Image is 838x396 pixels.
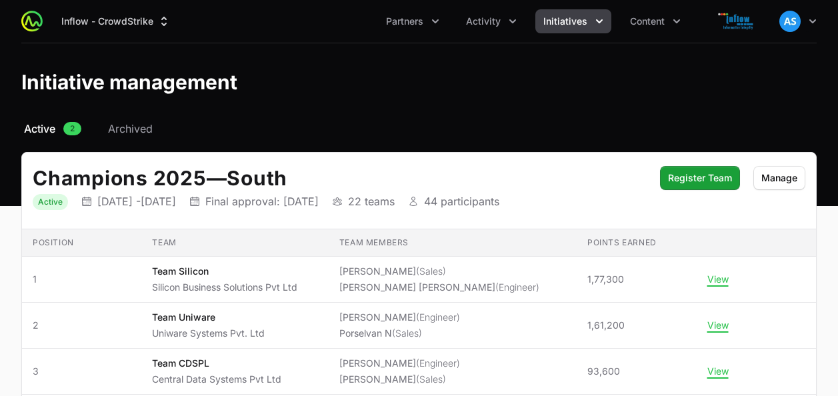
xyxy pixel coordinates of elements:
button: Initiatives [535,9,611,33]
span: 1,77,300 [587,273,624,286]
div: Activity menu [458,9,525,33]
a: Archived [105,121,155,137]
span: Initiatives [543,15,587,28]
p: Central Data Systems Pvt Ltd [152,373,281,386]
p: Final approval: [DATE] [205,195,319,208]
p: Team Silicon [152,265,297,278]
p: Silicon Business Solutions Pvt Ltd [152,281,297,294]
li: [PERSON_NAME] [PERSON_NAME] [339,281,539,294]
span: — [207,166,227,190]
span: 93,600 [587,365,620,378]
span: 3 [33,365,131,378]
div: Initiatives menu [535,9,611,33]
span: Archived [108,121,153,137]
button: Inflow - CrowdStrike [53,9,179,33]
span: 1,61,200 [587,319,625,332]
th: Team members [329,229,577,257]
h2: Champions 2025 South [33,166,647,190]
li: [PERSON_NAME] [339,357,460,370]
div: Partners menu [378,9,447,33]
p: 22 teams [348,195,395,208]
img: Anupam S [779,11,801,32]
p: Uniware Systems Pvt. Ltd [152,327,265,340]
h1: Initiative management [21,70,237,94]
button: View [707,273,729,285]
span: (Sales) [416,265,446,277]
p: 44 participants [424,195,499,208]
div: Supplier switch menu [53,9,179,33]
span: 2 [63,122,81,135]
li: [PERSON_NAME] [339,265,539,278]
button: Activity [458,9,525,33]
span: 1 [33,273,131,286]
span: Activity [466,15,501,28]
button: View [707,319,729,331]
span: (Sales) [392,327,422,339]
nav: Initiative activity log navigation [21,121,817,137]
span: Active [24,121,55,137]
th: Team [141,229,328,257]
span: (Sales) [416,373,446,385]
span: (Engineer) [416,357,460,369]
button: Manage [753,166,805,190]
th: Points earned [577,229,696,257]
th: Position [22,229,141,257]
div: Main navigation [43,9,689,33]
button: Register Team [660,166,740,190]
button: Partners [378,9,447,33]
li: Porselvan N [339,327,460,340]
li: [PERSON_NAME] [339,311,460,324]
p: Team Uniware [152,311,265,324]
a: Active2 [21,121,84,137]
span: Content [630,15,665,28]
button: Content [622,9,689,33]
div: Content menu [622,9,689,33]
img: Inflow [705,8,769,35]
li: [PERSON_NAME] [339,373,460,386]
span: Register Team [668,170,732,186]
p: [DATE] - [DATE] [97,195,176,208]
img: ActivitySource [21,11,43,32]
span: (Engineer) [416,311,460,323]
p: Team CDSPL [152,357,281,370]
span: (Engineer) [495,281,539,293]
span: Manage [761,170,797,186]
span: Partners [386,15,423,28]
span: 2 [33,319,131,332]
button: View [707,365,729,377]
